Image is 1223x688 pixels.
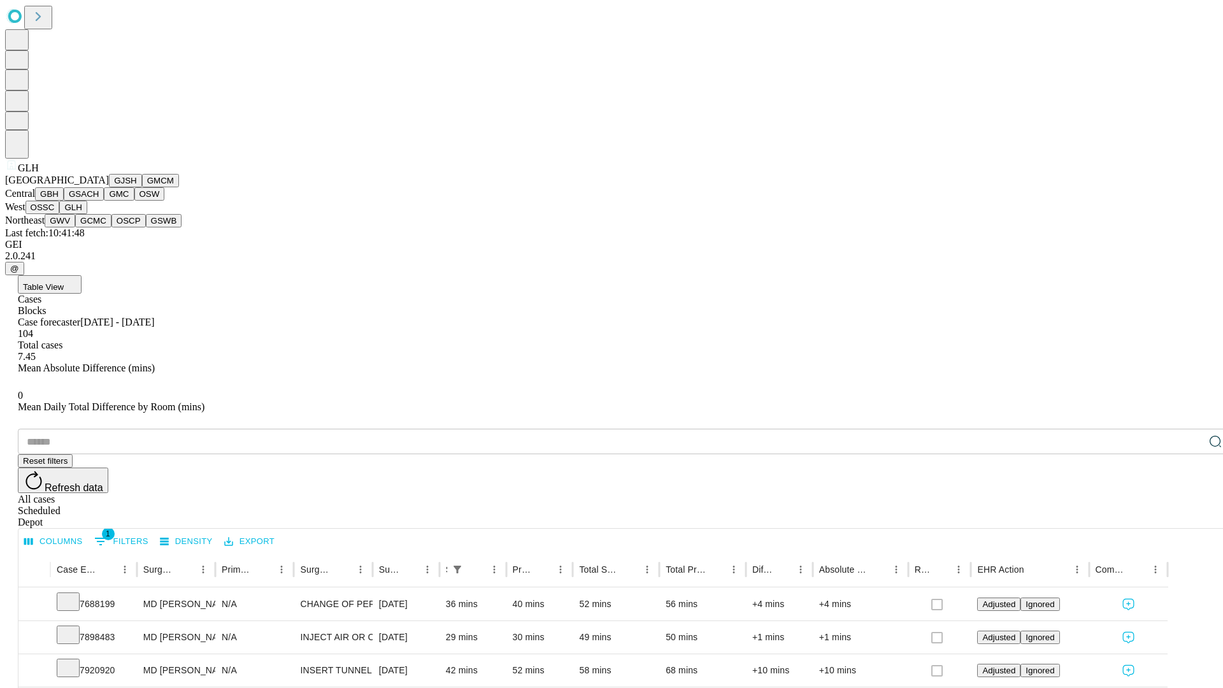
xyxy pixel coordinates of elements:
button: GMC [104,187,134,201]
span: GLH [18,162,39,173]
div: 52 mins [513,654,567,687]
button: Menu [418,561,436,578]
button: Menu [1068,561,1086,578]
span: Reset filters [23,456,68,466]
div: MD [PERSON_NAME] Md [143,654,209,687]
span: Total cases [18,340,62,350]
button: Menu [950,561,968,578]
button: GJSH [109,174,142,187]
span: 0 [18,390,23,401]
button: Sort [1129,561,1147,578]
button: Sort [534,561,552,578]
div: +1 mins [819,621,902,654]
div: 30 mins [513,621,567,654]
button: Show filters [448,561,466,578]
button: Sort [255,561,273,578]
div: Surgery Date [379,564,399,575]
div: [DATE] [379,654,433,687]
div: N/A [222,588,287,620]
button: Sort [176,561,194,578]
div: 40 mins [513,588,567,620]
button: GLH [59,201,87,214]
button: Table View [18,275,82,294]
span: Mean Absolute Difference (mins) [18,362,155,373]
div: INJECT AIR OR CONTRAST INTO [MEDICAL_DATA] [300,621,366,654]
button: Menu [887,561,905,578]
button: GMCM [142,174,179,187]
button: OSCP [111,214,146,227]
button: Sort [932,561,950,578]
span: Adjusted [982,633,1015,642]
button: Menu [552,561,569,578]
div: Difference [752,564,773,575]
button: Menu [273,561,290,578]
button: Menu [792,561,810,578]
div: 56 mins [666,588,740,620]
button: Adjusted [977,631,1020,644]
span: Case forecaster [18,317,80,327]
button: Sort [334,561,352,578]
span: West [5,201,25,212]
div: +4 mins [752,588,806,620]
span: Northeast [5,215,45,226]
button: Sort [1026,561,1043,578]
button: OSSC [25,201,60,214]
button: Export [221,532,278,552]
div: Scheduled In Room Duration [446,564,447,575]
button: OSW [134,187,165,201]
div: +10 mins [819,654,902,687]
div: Primary Service [222,564,254,575]
span: Ignored [1026,666,1054,675]
button: Select columns [21,532,86,552]
button: Reset filters [18,454,73,468]
div: 7688199 [57,588,131,620]
span: 104 [18,328,33,339]
div: EHR Action [977,564,1024,575]
div: N/A [222,621,287,654]
span: Mean Daily Total Difference by Room (mins) [18,401,204,412]
div: Absolute Difference [819,564,868,575]
div: Resolved in EHR [915,564,931,575]
div: N/A [222,654,287,687]
div: 1 active filter [448,561,466,578]
div: Surgeon Name [143,564,175,575]
button: Menu [725,561,743,578]
span: Ignored [1026,599,1054,609]
span: 7.45 [18,351,36,362]
div: CHANGE OF PERCUTANEOUS TUBE OR DRAINAGE [MEDICAL_DATA] WITH XRAY AND [MEDICAL_DATA] [300,588,366,620]
div: Total Scheduled Duration [579,564,619,575]
button: Menu [116,561,134,578]
div: Surgery Name [300,564,332,575]
button: Sort [620,561,638,578]
button: Menu [485,561,503,578]
div: Total Predicted Duration [666,564,706,575]
div: 42 mins [446,654,500,687]
button: Ignored [1020,598,1059,611]
button: Sort [707,561,725,578]
button: GWV [45,214,75,227]
span: Last fetch: 10:41:48 [5,227,85,238]
button: GSACH [64,187,104,201]
div: 7920920 [57,654,131,687]
div: +10 mins [752,654,806,687]
span: Ignored [1026,633,1054,642]
div: [DATE] [379,621,433,654]
div: MD [PERSON_NAME] Md [143,621,209,654]
span: [DATE] - [DATE] [80,317,154,327]
div: 7898483 [57,621,131,654]
span: 1 [102,527,115,540]
div: Case Epic Id [57,564,97,575]
button: Menu [638,561,656,578]
div: 29 mins [446,621,500,654]
span: Table View [23,282,64,292]
button: Sort [774,561,792,578]
button: Sort [869,561,887,578]
button: GSWB [146,214,182,227]
span: [GEOGRAPHIC_DATA] [5,175,109,185]
div: 2.0.241 [5,250,1218,262]
button: @ [5,262,24,275]
button: Sort [98,561,116,578]
button: Expand [25,594,44,616]
span: Refresh data [45,482,103,493]
div: 52 mins [579,588,653,620]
